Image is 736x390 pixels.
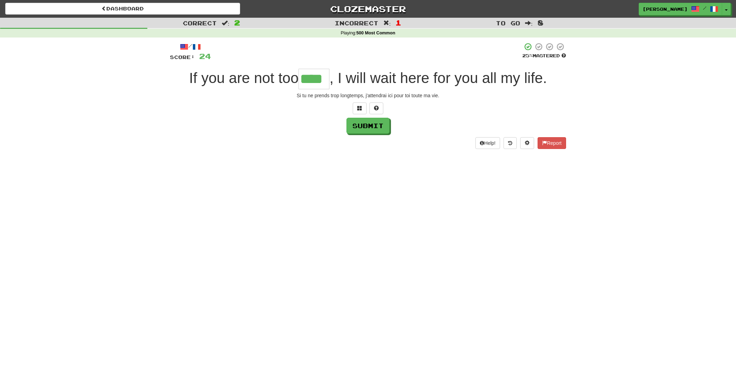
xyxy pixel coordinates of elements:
[496,19,520,26] span: To go
[251,3,485,15] a: Clozemaster
[538,137,566,149] button: Report
[234,18,240,27] span: 2
[383,20,391,26] span: :
[222,20,229,26] span: :
[189,70,299,86] span: If you are not too
[5,3,240,15] a: Dashboard
[522,53,566,59] div: Mastered
[199,52,211,60] span: 24
[475,137,500,149] button: Help!
[170,54,195,60] span: Score:
[639,3,722,15] a: [PERSON_NAME] /
[703,6,706,10] span: /
[369,102,383,114] button: Single letter hint - you only get 1 per sentence and score half the points! alt+h
[504,137,517,149] button: Round history (alt+y)
[395,18,401,27] span: 1
[346,118,390,134] button: Submit
[538,18,543,27] span: 8
[525,20,533,26] span: :
[329,70,547,86] span: , I will wait here for you all my life.
[353,102,367,114] button: Switch sentence to multiple choice alt+p
[522,53,533,58] span: 25 %
[643,6,688,12] span: [PERSON_NAME]
[183,19,217,26] span: Correct
[170,42,211,51] div: /
[356,31,395,35] strong: 500 Most Common
[335,19,378,26] span: Incorrect
[170,92,566,99] div: Si tu ne prends trop longtemps, j'attendrai ici pour toi toute ma vie.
